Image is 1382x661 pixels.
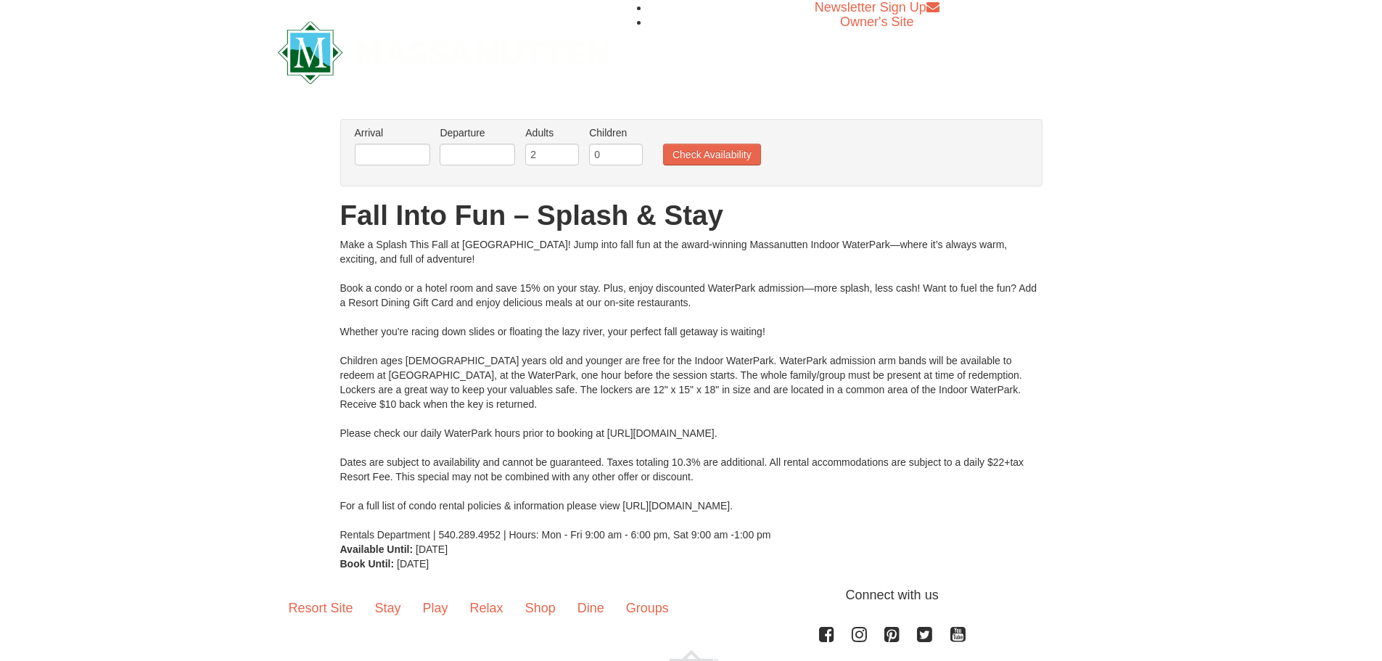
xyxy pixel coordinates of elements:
div: Make a Splash This Fall at [GEOGRAPHIC_DATA]! Jump into fall fun at the award-winning Massanutten... [340,237,1042,542]
button: Check Availability [663,144,761,165]
a: Shop [514,586,567,631]
a: Dine [567,586,615,631]
strong: Available Until: [340,543,414,555]
img: Massanutten Resort Logo [278,21,610,84]
strong: Book Until: [340,558,395,570]
a: Groups [615,586,680,631]
a: Owner's Site [840,15,913,29]
h1: Fall Into Fun – Splash & Stay [340,201,1042,230]
a: Resort Site [278,586,364,631]
a: Play [412,586,459,631]
p: Connect with us [278,586,1105,605]
span: [DATE] [416,543,448,555]
label: Children [589,126,643,140]
label: Arrival [355,126,430,140]
span: [DATE] [397,558,429,570]
a: Massanutten Resort [278,33,610,67]
a: Relax [459,586,514,631]
label: Departure [440,126,515,140]
a: Stay [364,586,412,631]
label: Adults [525,126,579,140]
